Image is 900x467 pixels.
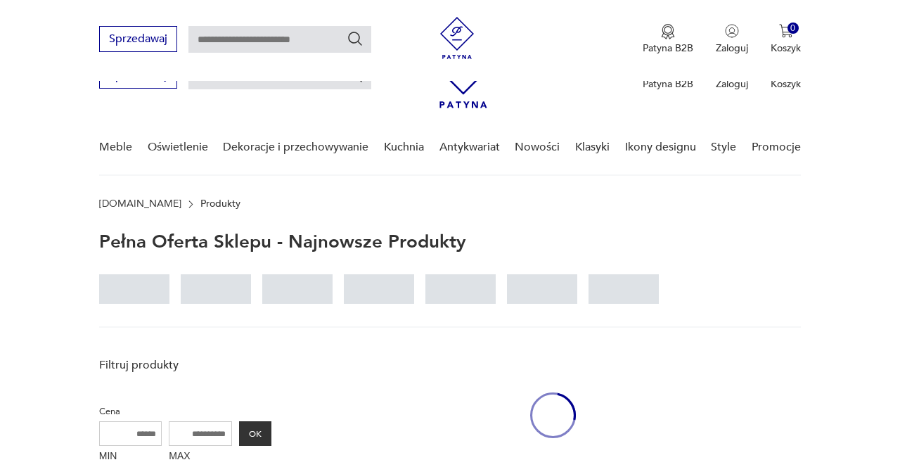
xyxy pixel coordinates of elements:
a: [DOMAIN_NAME] [99,198,181,210]
button: 0Koszyk [771,24,801,55]
img: Ikona koszyka [779,24,793,38]
img: Ikonka użytkownika [725,24,739,38]
button: Zaloguj [716,24,748,55]
img: Ikona medalu [661,24,675,39]
div: 0 [787,23,799,34]
p: Cena [99,404,271,419]
a: Ikony designu [625,120,696,174]
a: Oświetlenie [148,120,208,174]
p: Zaloguj [716,77,748,91]
a: Kuchnia [384,120,424,174]
p: Produkty [200,198,240,210]
a: Klasyki [575,120,610,174]
button: Patyna B2B [643,24,693,55]
a: Dekoracje i przechowywanie [223,120,368,174]
p: Patyna B2B [643,77,693,91]
a: Promocje [752,120,801,174]
a: Meble [99,120,132,174]
button: OK [239,421,271,446]
a: Sprzedawaj [99,72,177,82]
p: Koszyk [771,77,801,91]
p: Zaloguj [716,41,748,55]
p: Filtruj produkty [99,357,271,373]
p: Koszyk [771,41,801,55]
a: Ikona medaluPatyna B2B [643,24,693,55]
a: Sprzedawaj [99,35,177,45]
a: Style [711,120,736,174]
p: Patyna B2B [643,41,693,55]
button: Szukaj [347,30,364,47]
a: Nowości [515,120,560,174]
button: Sprzedawaj [99,26,177,52]
a: Antykwariat [439,120,500,174]
img: Patyna - sklep z meblami i dekoracjami vintage [436,17,478,59]
h1: Pełna oferta sklepu - najnowsze produkty [99,232,466,252]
